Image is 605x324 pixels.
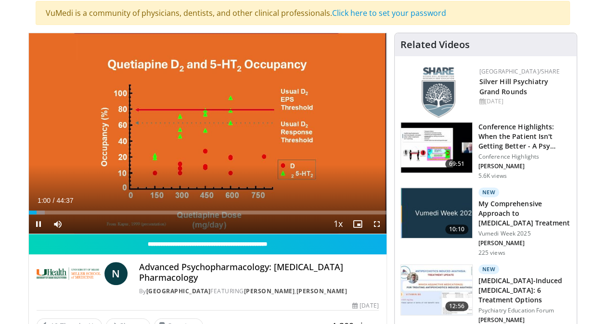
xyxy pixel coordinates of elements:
[401,188,472,238] img: ae1082c4-cc90-4cd6-aa10-009092bfa42a.jpg.150x105_q85_crop-smart_upscale.jpg
[422,67,455,118] img: f8aaeb6d-318f-4fcf-bd1d-54ce21f29e87.png.150x105_q85_autocrop_double_scale_upscale_version-0.2.png
[401,265,472,315] img: acc69c91-7912-4bad-b845-5f898388c7b9.150x105_q85_crop-smart_upscale.jpg
[478,276,571,305] h3: [MEDICAL_DATA]-Induced [MEDICAL_DATA]: 6 Treatment Options
[478,162,571,170] p: [PERSON_NAME]
[478,239,571,247] p: [PERSON_NAME]
[478,172,507,180] p: 5.6K views
[244,287,295,295] a: [PERSON_NAME]
[329,214,348,234] button: Playback Rate
[445,159,468,169] span: 69:51
[401,123,472,173] img: 4362ec9e-0993-4580-bfd4-8e18d57e1d49.150x105_q85_crop-smart_upscale.jpg
[29,211,386,214] div: Progress Bar
[478,199,571,228] h3: My Comprehensive Approach to [MEDICAL_DATA] Treatment
[478,153,571,161] p: Conference Highlights
[400,39,470,50] h4: Related Videos
[478,316,571,324] p: [PERSON_NAME]
[139,262,379,283] h4: Advanced Psychopharmacology: [MEDICAL_DATA] Pharmacology
[37,262,101,285] img: University of Miami
[478,230,571,237] p: Vumedi Week 2025
[146,287,211,295] a: [GEOGRAPHIC_DATA]
[296,287,348,295] a: [PERSON_NAME]
[29,214,48,234] button: Pause
[445,301,468,311] span: 12:56
[478,249,505,257] p: 225 views
[53,197,55,204] span: /
[38,197,51,204] span: 1:00
[367,214,386,234] button: Fullscreen
[36,1,570,25] div: VuMedi is a community of physicians, dentists, and other clinical professionals.
[56,197,73,204] span: 44:37
[478,307,571,314] p: Psychiatry Education Forum
[478,122,571,151] h3: Conference Highlights: When the Patient Isn't Getting Better - A Psy…
[479,67,560,75] a: [GEOGRAPHIC_DATA]/SHARE
[48,214,67,234] button: Mute
[352,301,378,310] div: [DATE]
[478,187,500,197] p: New
[400,187,571,257] a: 10:10 New My Comprehensive Approach to [MEDICAL_DATA] Treatment Vumedi Week 2025 [PERSON_NAME] 22...
[400,122,571,180] a: 69:51 Conference Highlights: When the Patient Isn't Getting Better - A Psy… Conference Highlights...
[445,224,468,234] span: 10:10
[479,97,569,106] div: [DATE]
[29,33,386,234] video-js: Video Player
[348,214,367,234] button: Enable picture-in-picture mode
[479,77,548,96] a: Silver Hill Psychiatry Grand Rounds
[478,264,500,274] p: New
[104,262,128,285] a: N
[139,287,379,296] div: By FEATURING ,
[332,8,446,18] a: Click here to set your password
